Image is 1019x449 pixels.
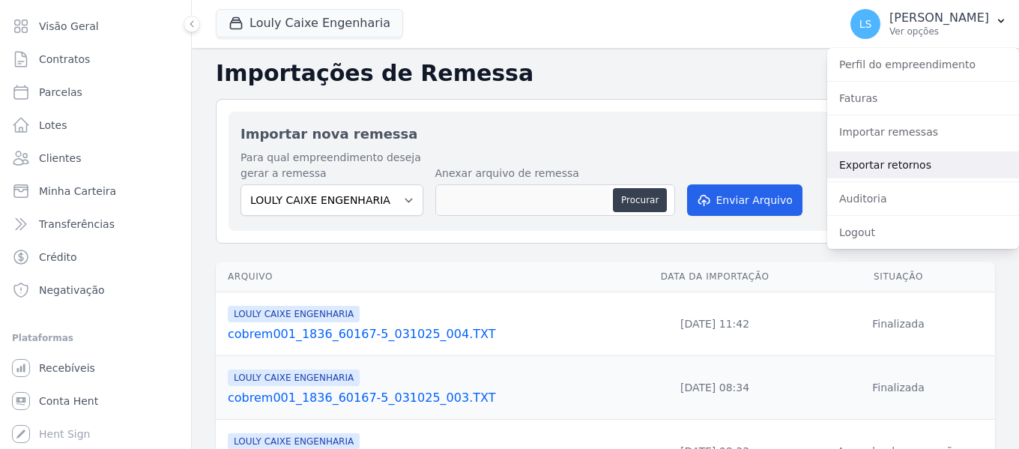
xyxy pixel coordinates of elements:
[6,275,185,305] a: Negativação
[6,77,185,107] a: Parcelas
[802,292,995,356] td: Finalizada
[6,44,185,74] a: Contratos
[859,19,872,29] span: LS
[827,185,1019,212] a: Auditoria
[6,11,185,41] a: Visão Geral
[6,176,185,206] a: Minha Carteira
[39,19,99,34] span: Visão Geral
[241,124,970,144] h2: Importar nova remessa
[827,151,1019,178] a: Exportar retornos
[39,118,67,133] span: Lotes
[827,118,1019,145] a: Importar remessas
[216,60,995,87] h2: Importações de Remessa
[435,166,675,181] label: Anexar arquivo de remessa
[39,250,77,265] span: Crédito
[228,370,360,386] span: LOULY CAIXE ENGENHARIA
[228,306,360,322] span: LOULY CAIXE ENGENHARIA
[39,394,98,409] span: Conta Hent
[12,329,179,347] div: Plataformas
[827,51,1019,78] a: Perfil do empreendimento
[6,143,185,173] a: Clientes
[889,25,989,37] p: Ver opções
[39,52,90,67] span: Contratos
[39,184,116,199] span: Minha Carteira
[6,353,185,383] a: Recebíveis
[838,3,1019,45] button: LS [PERSON_NAME] Ver opções
[39,283,105,298] span: Negativação
[228,325,622,343] a: cobrem001_1836_60167-5_031025_004.TXT
[39,217,115,232] span: Transferências
[6,110,185,140] a: Lotes
[827,219,1019,246] a: Logout
[228,389,622,407] a: cobrem001_1836_60167-5_031025_003.TXT
[628,292,802,356] td: [DATE] 11:42
[628,356,802,420] td: [DATE] 08:34
[39,151,81,166] span: Clientes
[613,188,667,212] button: Procurar
[241,150,423,181] label: Para qual empreendimento deseja gerar a remessa
[827,85,1019,112] a: Faturas
[6,242,185,272] a: Crédito
[39,85,82,100] span: Parcelas
[628,262,802,292] th: Data da Importação
[216,9,403,37] button: Louly Caixe Engenharia
[216,262,628,292] th: Arquivo
[802,262,995,292] th: Situação
[687,184,802,216] button: Enviar Arquivo
[6,386,185,416] a: Conta Hent
[6,209,185,239] a: Transferências
[39,361,95,376] span: Recebíveis
[802,356,995,420] td: Finalizada
[889,10,989,25] p: [PERSON_NAME]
